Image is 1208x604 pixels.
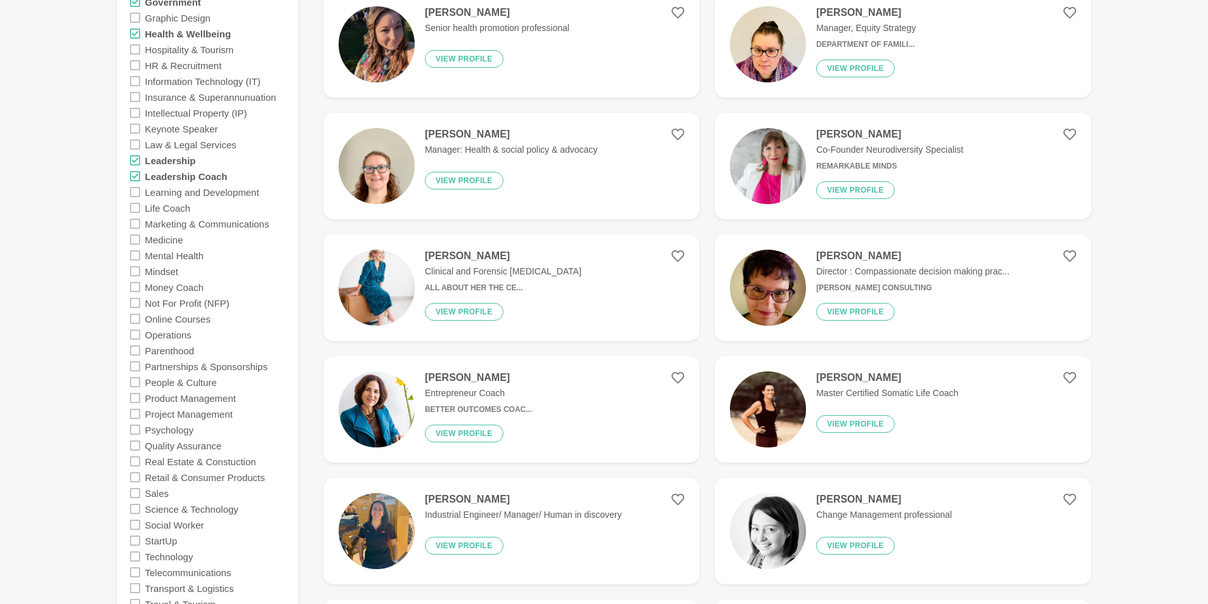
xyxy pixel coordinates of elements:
[425,250,581,262] h4: [PERSON_NAME]
[145,215,270,231] label: Marketing & Communications
[339,6,415,82] img: d3264a2d635261eb201d63563a8c280b3881ee0b-2464x3280.jpg
[816,143,963,157] p: Co-Founder Neurodiversity Specialist
[145,517,204,532] label: Social Worker
[425,387,532,400] p: Entrepreneur Coach
[145,105,247,120] label: Intellectual Property (IP)
[145,41,234,57] label: Hospitality & Tourism
[730,493,806,569] img: 9cfc33315f107580231b610d13381e2d4472f591-200x200.jpg
[145,374,217,390] label: People & Culture
[816,162,963,171] h6: Remarkable Minds
[425,6,569,19] h4: [PERSON_NAME]
[145,548,193,564] label: Technology
[425,265,581,278] p: Clinical and Forensic [MEDICAL_DATA]
[145,25,231,41] label: Health & Wellbeing
[145,247,204,263] label: Mental Health
[145,263,179,279] label: Mindset
[816,493,952,506] h4: [PERSON_NAME]
[145,390,236,406] label: Product Management
[816,181,895,199] button: View profile
[145,580,234,596] label: Transport & Logistics
[145,184,259,200] label: Learning and Development
[816,387,958,400] p: Master Certified Somatic Life Coach
[339,371,415,447] img: bc4c1a949b657d47f3b408cf720d91789dc47126-1575x1931.jpg
[145,73,261,89] label: Information Technology (IT)
[816,265,1010,278] p: Director : Compassionate decision making prac...
[816,371,958,384] h4: [PERSON_NAME]
[145,295,230,311] label: Not For Profit (NFP)
[323,235,699,341] a: [PERSON_NAME]Clinical and Forensic [MEDICAL_DATA]All About Her The Ce...View profile
[145,57,222,73] label: HR & Recruitment
[145,485,169,501] label: Sales
[145,89,276,105] label: Insurance & Superannunuation
[816,128,963,141] h4: [PERSON_NAME]
[425,22,569,35] p: Senior health promotion professional
[145,311,211,326] label: Online Courses
[816,303,895,321] button: View profile
[715,235,1091,341] a: [PERSON_NAME]Director : Compassionate decision making prac...[PERSON_NAME] ConsultingView profile
[145,501,238,517] label: Science & Technology
[145,406,233,421] label: Project Management
[715,113,1091,219] a: [PERSON_NAME]Co-Founder Neurodiversity SpecialistRemarkable MindsView profile
[145,136,237,152] label: Law & Legal Services
[145,326,192,342] label: Operations
[323,478,699,584] a: [PERSON_NAME]Industrial Engineer/ Manager/ Human in discoveryView profile
[425,537,503,555] button: View profile
[425,283,581,293] h6: All About Her The Ce...
[816,40,916,49] h6: Department of Famili...
[145,168,228,184] label: Leadership Coach
[339,128,415,204] img: f01594810dd98f5dba52a120ade217039e3771bf-2316x3088.jpg
[816,250,1010,262] h4: [PERSON_NAME]
[816,537,895,555] button: View profile
[145,453,256,469] label: Real Estate & Constuction
[145,231,183,247] label: Medicine
[816,6,916,19] h4: [PERSON_NAME]
[816,60,895,77] button: View profile
[145,532,178,548] label: StartUp
[425,172,503,190] button: View profile
[730,6,806,82] img: 7b3cc0223a87537c3b4a72f10851001fa923f5a8-1573x2559.jpg
[145,469,265,485] label: Retail & Consumer Products
[145,421,194,437] label: Psychology
[730,250,806,326] img: c48e87676ec02a0cc847a90e0090006d6b878cdc-2208x2677.jpg
[816,508,952,522] p: Change Management professional
[145,564,231,580] label: Telecommunications
[145,152,196,168] label: Leadership
[425,508,622,522] p: Industrial Engineer/ Manager/ Human in discovery
[425,303,503,321] button: View profile
[816,22,916,35] p: Manager, Equity Strategy
[145,342,195,358] label: Parenthood
[145,200,191,215] label: Life Coach
[425,371,532,384] h4: [PERSON_NAME]
[425,405,532,414] h6: Better Outcomes Coac...
[730,371,806,447] img: 8db6cc805b1ca5f5fdd33356fe94b55f100628b6-1921x2796.jpg
[816,415,895,433] button: View profile
[425,425,503,442] button: View profile
[715,478,1091,584] a: [PERSON_NAME]Change Management professionalView profile
[425,493,622,506] h4: [PERSON_NAME]
[730,128,806,204] img: 9960a17d1dcf4d282832fdc625ff8e684ff06726-1080x1920.jpg
[145,279,204,295] label: Money Coach
[425,143,597,157] p: Manager: Health & social policy & advocacy
[145,10,211,25] label: Graphic Design
[323,113,699,219] a: [PERSON_NAME]Manager: Health & social policy & advocacyView profile
[425,128,597,141] h4: [PERSON_NAME]
[145,437,222,453] label: Quality Assurance
[339,250,415,326] img: 5dd82e796748bded7a2ba101e275388fb15739dc-2048x3074.jpg
[145,120,218,136] label: Keynote Speaker
[816,283,1010,293] h6: [PERSON_NAME] Consulting
[339,493,415,569] img: fedd0c744f22a66c3eaa7e60a198e4b526d09a01-750x750.jpg
[323,356,699,463] a: [PERSON_NAME]Entrepreneur CoachBetter Outcomes Coac...View profile
[715,356,1091,463] a: [PERSON_NAME]Master Certified Somatic Life CoachView profile
[145,358,268,374] label: Partnerships & Sponsorships
[425,50,503,68] button: View profile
